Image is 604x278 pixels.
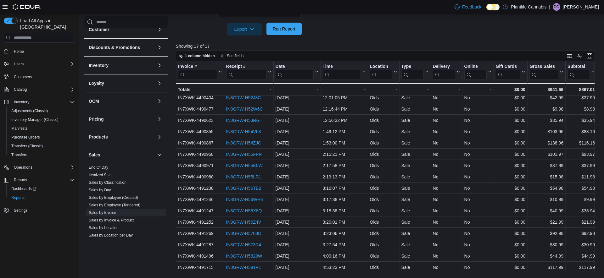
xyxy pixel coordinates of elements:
button: Customers [1,72,77,81]
a: IN8GRW-H55FPR [226,152,262,157]
a: Purchase Orders [9,134,42,141]
span: Home [14,49,24,54]
button: Adjustments (Classic) [6,106,77,115]
div: Sale [401,184,428,192]
div: Sale [401,105,428,113]
span: Customers [14,74,32,79]
button: Purchase Orders [6,133,77,142]
span: Inventory [11,98,75,106]
button: Users [11,60,26,68]
div: No [433,128,460,135]
button: Inventory [11,98,32,106]
a: IN8GRW-H56WH6 [226,197,263,202]
button: Products [156,133,163,141]
div: IN7XWK-4490980 [178,173,222,181]
div: $54.98 [568,184,595,192]
div: Sale [401,207,428,215]
div: $0.00 [495,173,525,181]
button: Sales [89,152,154,158]
button: Receipt # [226,64,271,80]
div: No [464,128,491,135]
span: Sales by Day [89,188,111,193]
span: Sales by Employee (Created) [89,195,138,200]
div: Delivery [433,64,455,70]
button: Display options [576,52,583,60]
button: Users [1,60,77,68]
div: Olds [370,117,397,124]
button: OCM [89,98,154,104]
div: - [322,86,366,93]
div: No [433,162,460,169]
div: No [433,207,460,215]
div: $83.16 [568,128,595,135]
div: No [464,150,491,158]
div: $37.99 [568,162,595,169]
div: No [433,196,460,203]
div: IN7XWK-4490971 [178,162,222,169]
div: 3:17:38 PM [322,196,366,203]
div: Gross Sales [529,64,558,80]
span: Adjustments (Classic) [11,108,48,113]
div: $0.00 [495,86,525,93]
div: Olds [370,162,397,169]
div: Olds [370,207,397,215]
div: Time [322,64,361,80]
a: Manifests [9,125,30,132]
a: Settings [11,207,30,214]
div: No [464,162,491,169]
button: Export [227,23,262,35]
button: Invoice # [178,64,222,80]
span: Settings [11,206,75,214]
div: Olds [370,150,397,158]
a: IN8GRW-H56Z4V [226,220,261,225]
a: IN8GRW-H5820W [226,253,262,259]
div: IN7XWK-4491246 [178,196,222,203]
button: Run Report [266,23,302,35]
img: Cova [13,4,41,10]
div: [DATE] [275,150,318,158]
div: $116.16 [568,139,595,147]
a: IN8GRW-H52J8C [226,95,261,100]
div: $40.99 [529,207,563,215]
button: Type [401,64,428,80]
div: Olds [370,94,397,101]
div: Olds [370,139,397,147]
div: IN7XWK-4490623 [178,117,222,124]
button: 1 column hidden [176,52,217,60]
div: IN7XWK-4490958 [178,150,222,158]
div: Sale [401,150,428,158]
a: Dashboards [6,184,77,193]
h3: Sales [89,152,100,158]
span: Export [231,23,258,35]
div: Location [370,64,392,80]
div: [DATE] [275,184,318,192]
div: No [464,94,491,101]
div: $0.00 [495,128,525,135]
div: $101.97 [529,150,563,158]
span: DC [554,3,559,11]
span: Operations [11,164,75,171]
div: - [433,86,460,93]
span: Dashboards [11,186,36,191]
a: Sales by Invoice & Product [89,218,134,222]
div: [DATE] [275,94,318,101]
a: IN8GRW-H54VL8 [226,129,261,134]
div: $37.99 [529,162,563,169]
div: Sale [401,139,428,147]
button: Enter fullscreen [586,52,593,60]
a: IN8GRW-H55LR1 [226,174,261,179]
div: - [370,86,397,93]
button: Transfers (Classic) [6,142,77,150]
div: Gift Cards [495,64,520,70]
span: Sales by Classification [89,180,126,185]
div: $103.96 [529,128,563,135]
a: Inventory Manager (Classic) [9,116,61,123]
div: Receipt # [226,64,266,70]
div: 12:16:44 PM [322,105,366,113]
div: $38.94 [568,207,595,215]
input: Dark Mode [486,4,500,10]
div: [DATE] [275,105,318,113]
a: Sales by Invoice [89,210,116,215]
h3: Pricing [89,116,103,122]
